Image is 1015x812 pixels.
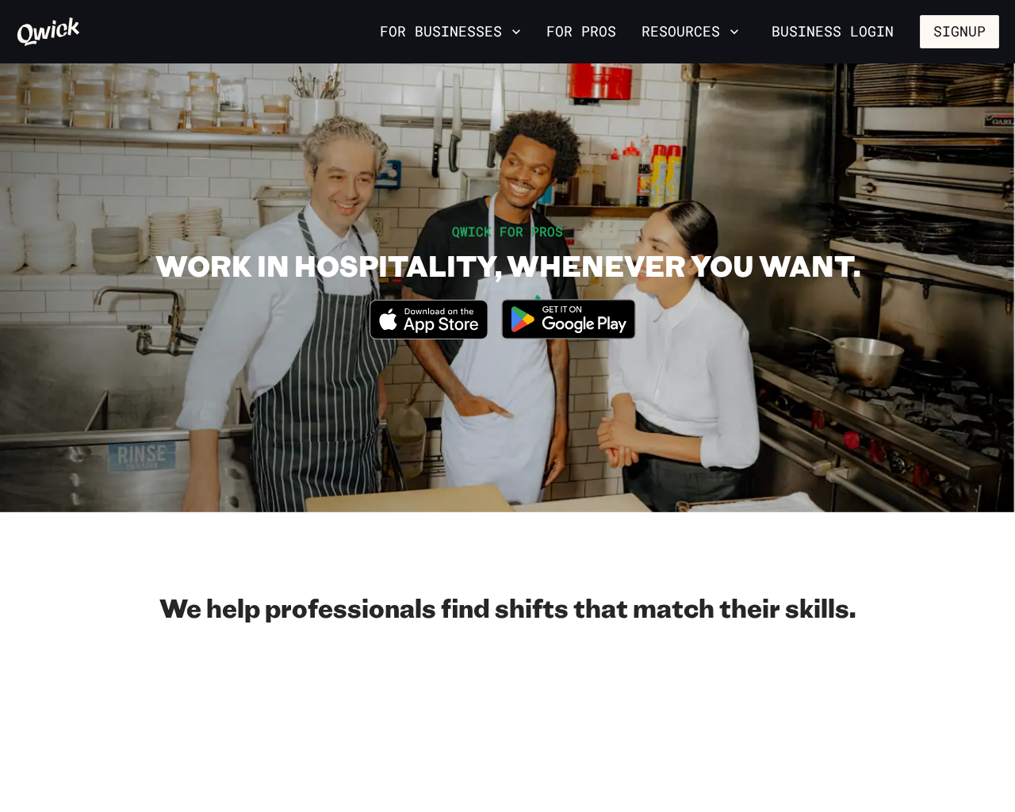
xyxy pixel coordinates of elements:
[540,18,622,45] a: For Pros
[758,15,907,48] a: Business Login
[920,15,999,48] button: Signup
[635,18,745,45] button: Resources
[492,289,645,349] img: Get it on Google Play
[16,592,999,623] h2: We help professionals find shifts that match their skills.
[373,18,527,45] button: For Businesses
[155,247,860,283] h1: WORK IN HOSPITALITY, WHENEVER YOU WANT.
[452,223,563,239] span: QWICK FOR PROS
[370,326,488,343] a: Download on the App Store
